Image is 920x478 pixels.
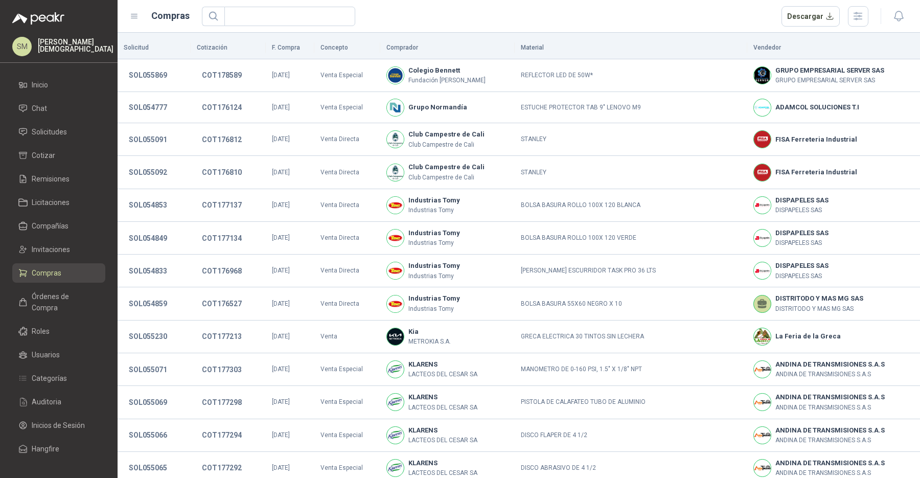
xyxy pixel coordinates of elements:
[124,98,172,117] button: SOL054777
[314,321,380,353] td: Venta
[387,394,404,411] img: Company Logo
[754,164,771,181] img: Company Logo
[12,369,105,388] a: Categorías
[408,359,477,370] b: KLARENS
[314,156,380,189] td: Venta Directa
[408,76,486,85] p: Fundación [PERSON_NAME]
[272,104,290,111] span: [DATE]
[515,156,747,189] td: STANLEY
[408,370,477,379] p: LACTEOS DEL CESAR SA
[197,229,247,247] button: COT177134
[408,304,460,314] p: Industrias Tomy
[775,370,885,379] p: ANDINA DE TRANSMISIONES S.A.S
[197,459,247,477] button: COT177292
[754,230,771,246] img: Company Logo
[387,164,404,181] img: Company Logo
[408,162,485,172] b: Club Campestre de Cali
[124,327,172,346] button: SOL055230
[314,255,380,287] td: Venta Directa
[272,234,290,241] span: [DATE]
[314,59,380,92] td: Venta Especial
[515,353,747,386] td: MANOMETRO DE 0-160 PSI, 1.5" X 1/8" NPT
[124,360,172,379] button: SOL055071
[775,76,884,85] p: GRUPO EMPRESARIAL SERVER SAS
[775,195,829,206] b: DISPAPELES SAS
[387,67,404,84] img: Company Logo
[32,103,47,114] span: Chat
[775,331,841,342] b: La Feria de la Greca
[314,189,380,222] td: Venta Directa
[32,396,61,407] span: Auditoria
[197,426,247,444] button: COT177294
[408,271,460,281] p: Industrias Tomy
[124,130,172,149] button: SOL055091
[515,123,747,156] td: STANLEY
[754,328,771,345] img: Company Logo
[12,37,32,56] div: SM
[775,304,863,314] p: DISTRITODO Y MAS MG SAS
[12,439,105,459] a: Hangfire
[408,293,460,304] b: Industrias Tomy
[32,420,85,431] span: Inicios de Sesión
[32,443,59,454] span: Hangfire
[272,333,290,340] span: [DATE]
[124,66,172,84] button: SOL055869
[754,197,771,214] img: Company Logo
[124,294,172,313] button: SOL054859
[408,403,477,413] p: LACTEOS DEL CESAR SA
[408,327,451,337] b: Kia
[12,99,105,118] a: Chat
[197,360,247,379] button: COT177303
[124,459,172,477] button: SOL055065
[12,169,105,189] a: Remisiones
[12,345,105,365] a: Usuarios
[775,206,829,215] p: DISPAPELES SAS
[12,75,105,95] a: Inicio
[12,287,105,317] a: Órdenes de Compra
[775,238,829,248] p: DISPAPELES SAS
[314,92,380,123] td: Venta Especial
[266,37,314,59] th: F. Compra
[12,122,105,142] a: Solicitudes
[272,267,290,274] span: [DATE]
[775,167,857,177] b: FISA Ferreteria Industrial
[387,328,404,345] img: Company Logo
[515,222,747,255] td: BOLSA BASURA ROLLO 100X 120 VERDE
[272,464,290,471] span: [DATE]
[32,291,96,313] span: Órdenes de Compra
[124,196,172,214] button: SOL054853
[197,262,247,280] button: COT176968
[32,79,48,90] span: Inicio
[314,353,380,386] td: Venta Especial
[272,300,290,307] span: [DATE]
[515,189,747,222] td: BOLSA BASURA ROLLO 100X 120 BLANCA
[314,123,380,156] td: Venta Directa
[272,201,290,209] span: [DATE]
[408,195,460,206] b: Industrias Tomy
[754,361,771,378] img: Company Logo
[754,262,771,279] img: Company Logo
[272,135,290,143] span: [DATE]
[408,458,477,468] b: KLARENS
[124,393,172,412] button: SOL055069
[387,197,404,214] img: Company Logo
[775,134,857,145] b: FISA Ferreteria Industrial
[124,426,172,444] button: SOL055066
[151,9,190,23] h1: Compras
[775,458,885,468] b: ANDINA DE TRANSMISIONES S.A.S
[515,321,747,353] td: GRECA ELECTRICA 30 TINTOS SIN LECHERA
[408,102,467,112] b: Grupo Normandía
[515,287,747,320] td: BOLSA BASURA 55X60 NEGRO X 10
[775,228,829,238] b: DISPAPELES SAS
[408,129,485,140] b: Club Campestre de Cali
[12,322,105,341] a: Roles
[775,468,885,478] p: ANDINA DE TRANSMISIONES S.A.S
[408,468,477,478] p: LACTEOS DEL CESAR SA
[775,261,829,271] b: DISPAPELES SAS
[197,98,247,117] button: COT176124
[124,163,172,181] button: SOL055092
[775,425,885,436] b: ANDINA DE TRANSMISIONES S.A.S
[272,398,290,405] span: [DATE]
[775,293,863,304] b: DISTRITODO Y MAS MG SAS
[387,295,404,312] img: Company Logo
